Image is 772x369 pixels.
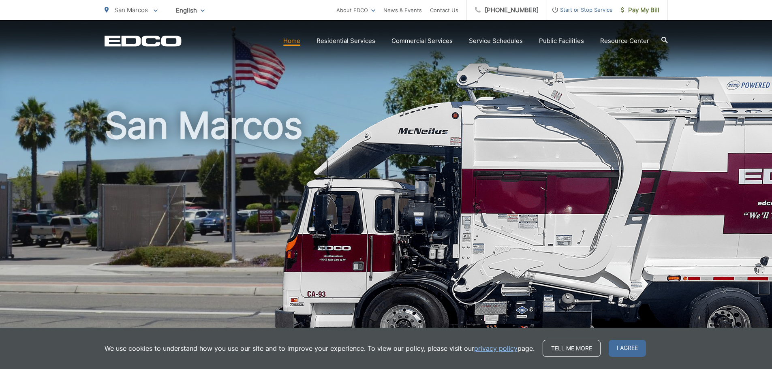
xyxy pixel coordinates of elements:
a: Commercial Services [391,36,453,46]
span: I agree [609,340,646,357]
a: Public Facilities [539,36,584,46]
a: Residential Services [316,36,375,46]
span: Pay My Bill [621,5,659,15]
h1: San Marcos [105,105,668,362]
a: Home [283,36,300,46]
a: Resource Center [600,36,649,46]
a: privacy policy [474,343,518,353]
p: We use cookies to understand how you use our site and to improve your experience. To view our pol... [105,343,535,353]
a: Tell me more [543,340,601,357]
a: News & Events [383,5,422,15]
span: San Marcos [114,6,148,14]
a: Contact Us [430,5,458,15]
span: English [170,3,211,17]
a: About EDCO [336,5,375,15]
a: Service Schedules [469,36,523,46]
a: EDCD logo. Return to the homepage. [105,35,182,47]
